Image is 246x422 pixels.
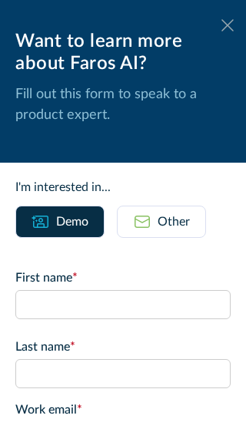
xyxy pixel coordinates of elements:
label: Last name [15,338,231,356]
div: Demo [56,213,88,231]
label: Work email [15,401,231,419]
div: Want to learn more about Faros AI? [15,31,231,75]
p: Fill out this form to speak to a product expert. [15,84,231,126]
div: Other [158,213,190,231]
div: I'm interested in... [15,178,231,196]
label: First name [15,269,231,287]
